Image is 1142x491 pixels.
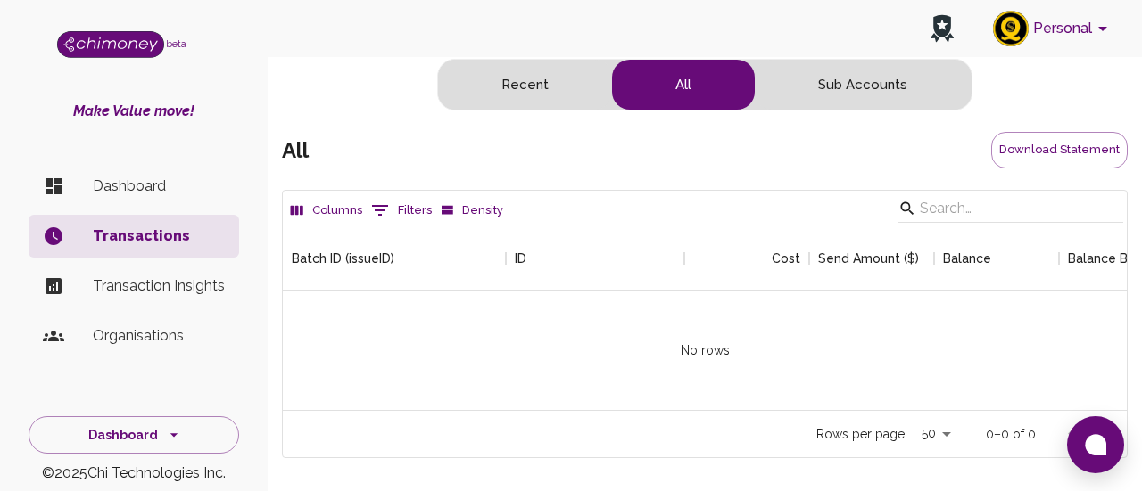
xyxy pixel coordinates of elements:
p: Organisations [93,325,225,347]
p: Transaction Insights [93,275,225,297]
div: ID [515,226,526,291]
div: Search [898,194,1123,226]
p: Rows per page: [816,425,907,443]
div: Send Amount ($) [818,226,919,291]
button: Select columns [286,197,367,225]
div: Batch ID (issueID) [283,226,506,291]
p: Transactions [93,225,225,247]
div: ID [506,226,684,291]
input: Search… [920,194,1096,223]
button: subaccounts [755,60,971,110]
div: Batch ID (issueID) [292,226,394,291]
button: Download Statement [991,132,1128,168]
p: 0–0 of 0 [986,425,1036,443]
div: Balance [943,226,991,291]
div: Balance [934,226,1059,291]
button: all [612,60,755,110]
div: 50 [914,421,957,446]
button: account of current user [986,5,1121,52]
button: Density [436,197,508,225]
img: Logo [57,31,164,58]
div: Cost [772,226,800,291]
img: avatar [993,11,1029,46]
p: Dashboard [93,176,225,197]
button: Show filters [367,196,436,225]
button: Dashboard [29,416,239,454]
div: text alignment [437,59,972,110]
h5: all [282,136,309,165]
div: Send Amount ($) [809,226,934,291]
button: recent [438,60,612,110]
button: Open chat window [1067,416,1124,473]
span: beta [166,38,186,49]
div: Cost [684,226,809,291]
